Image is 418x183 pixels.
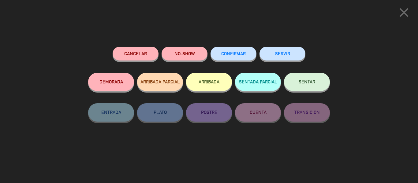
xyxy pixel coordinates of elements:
[186,73,232,91] button: ARRIBADA
[88,73,134,91] button: DEMORADA
[284,73,330,91] button: SENTAR
[162,47,207,60] button: NO-SHOW
[113,47,159,60] button: Cancelar
[140,79,180,84] span: ARRIBADA PARCIAL
[88,103,134,122] button: ENTRADA
[211,47,256,60] button: CONFIRMAR
[299,79,315,84] span: SENTAR
[259,47,305,60] button: SERVIR
[394,5,413,23] button: close
[396,5,412,20] i: close
[235,103,281,122] button: CUENTA
[137,73,183,91] button: ARRIBADA PARCIAL
[137,103,183,122] button: PLATO
[235,73,281,91] button: SENTADA PARCIAL
[221,51,246,56] span: CONFIRMAR
[186,103,232,122] button: POSTRE
[284,103,330,122] button: TRANSICIÓN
